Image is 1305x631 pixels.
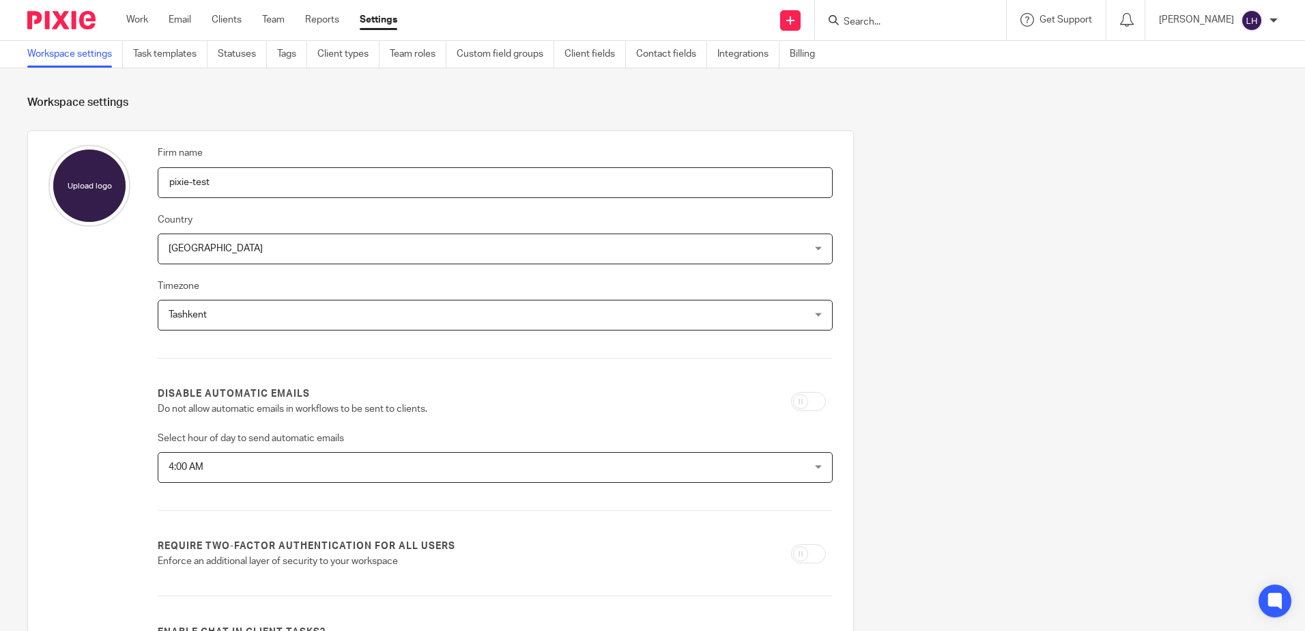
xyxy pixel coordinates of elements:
label: Country [158,213,192,227]
a: Team roles [390,41,446,68]
label: Timezone [158,279,199,293]
label: Select hour of day to send automatic emails [158,432,344,445]
span: [GEOGRAPHIC_DATA] [169,244,263,253]
p: [PERSON_NAME] [1159,13,1234,27]
a: Settings [360,13,397,27]
input: Search [842,16,965,29]
p: Do not allow automatic emails in workflows to be sent to clients. [158,402,601,416]
p: Enforce an additional layer of security to your workspace [158,555,601,568]
h1: Workspace settings [27,96,1278,110]
a: Billing [790,41,825,68]
input: Name of your firm [158,167,833,198]
span: Get Support [1039,15,1092,25]
a: Clients [212,13,242,27]
img: svg%3E [1241,10,1263,31]
a: Statuses [218,41,267,68]
a: Work [126,13,148,27]
a: Integrations [717,41,779,68]
a: Team [262,13,285,27]
a: Client types [317,41,379,68]
label: Require two-factor authentication for all users [158,539,455,553]
img: Pixie [27,11,96,29]
a: Custom field groups [457,41,554,68]
a: Contact fields [636,41,707,68]
a: Task templates [133,41,207,68]
label: Firm name [158,146,203,160]
label: Disable automatic emails [158,387,310,401]
a: Email [169,13,191,27]
a: Client fields [564,41,626,68]
span: 4:00 AM [169,462,203,472]
span: Tashkent [169,310,207,320]
a: Tags [277,41,307,68]
a: Workspace settings [27,41,123,68]
a: Reports [305,13,339,27]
